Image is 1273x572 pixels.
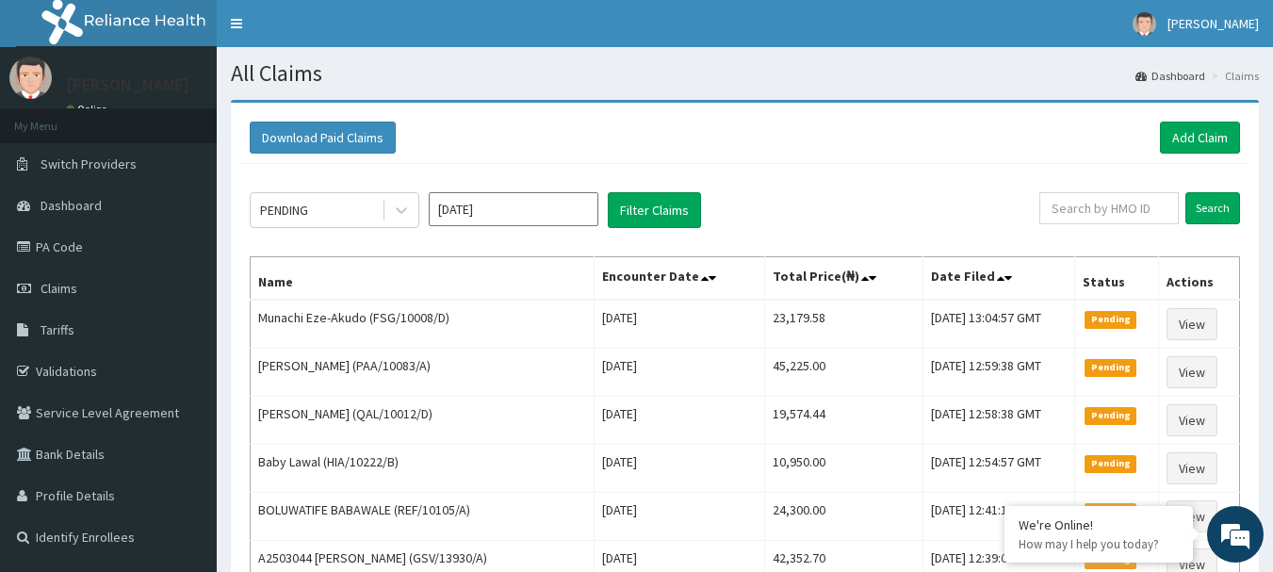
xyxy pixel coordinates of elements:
a: Dashboard [1135,68,1205,84]
th: Date Filed [922,257,1075,301]
input: Search [1185,192,1240,224]
th: Encounter Date [594,257,764,301]
span: Claims [41,280,77,297]
td: [DATE] 12:54:57 GMT [922,445,1075,493]
button: Filter Claims [608,192,701,228]
span: Pending [1085,503,1136,520]
td: Baby Lawal (HIA/10222/B) [251,445,595,493]
input: Search by HMO ID [1039,192,1179,224]
img: User Image [1133,12,1156,36]
td: 19,574.44 [764,397,922,445]
td: BOLUWATIFE BABAWALE (REF/10105/A) [251,493,595,541]
td: Munachi Eze-Akudo (FSG/10008/D) [251,300,595,349]
td: [DATE] 12:41:11 GMT [922,493,1075,541]
td: [DATE] 13:04:57 GMT [922,300,1075,349]
button: Download Paid Claims [250,122,396,154]
td: [DATE] [594,445,764,493]
td: [PERSON_NAME] (QAL/10012/D) [251,397,595,445]
th: Status [1075,257,1159,301]
td: [DATE] [594,397,764,445]
p: [PERSON_NAME] [66,76,189,93]
td: 24,300.00 [764,493,922,541]
a: View [1167,356,1217,388]
img: User Image [9,57,52,99]
span: Dashboard [41,197,102,214]
span: Switch Providers [41,155,137,172]
span: Tariffs [41,321,74,338]
td: [DATE] 12:59:38 GMT [922,349,1075,397]
td: 10,950.00 [764,445,922,493]
span: Pending [1085,311,1136,328]
div: We're Online! [1019,516,1179,533]
p: How may I help you today? [1019,536,1179,552]
span: Pending [1085,455,1136,472]
a: Online [66,103,111,116]
a: View [1167,500,1217,532]
div: PENDING [260,201,308,220]
td: [DATE] [594,493,764,541]
td: [DATE] [594,300,764,349]
a: View [1167,308,1217,340]
th: Actions [1159,257,1240,301]
input: Select Month and Year [429,192,598,226]
th: Name [251,257,595,301]
span: Pending [1085,407,1136,424]
td: 45,225.00 [764,349,922,397]
td: [DATE] 12:58:38 GMT [922,397,1075,445]
td: [PERSON_NAME] (PAA/10083/A) [251,349,595,397]
td: [DATE] [594,349,764,397]
span: [PERSON_NAME] [1167,15,1259,32]
th: Total Price(₦) [764,257,922,301]
a: View [1167,452,1217,484]
li: Claims [1207,68,1259,84]
td: 23,179.58 [764,300,922,349]
a: View [1167,404,1217,436]
span: Pending [1085,359,1136,376]
a: Add Claim [1160,122,1240,154]
h1: All Claims [231,61,1259,86]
